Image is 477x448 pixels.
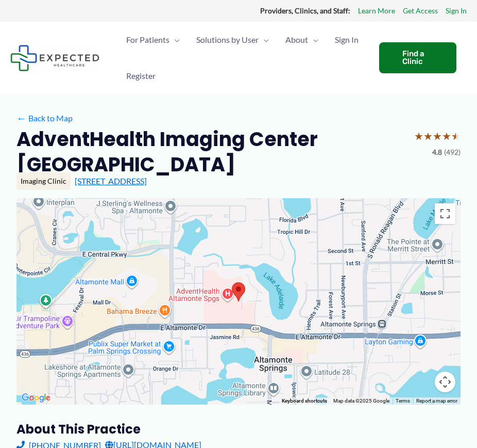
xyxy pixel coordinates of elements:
[259,22,269,58] span: Menu Toggle
[19,391,53,405] a: Open this area in Google Maps (opens a new window)
[169,22,180,58] span: Menu Toggle
[285,22,308,58] span: About
[433,126,442,146] span: ★
[118,22,369,94] nav: Primary Site Navigation
[435,372,455,392] button: Map camera controls
[414,126,423,146] span: ★
[327,22,367,58] a: Sign In
[16,421,461,437] h3: About this practice
[19,391,53,405] img: Google
[333,398,389,404] span: Map data ©2025 Google
[16,110,73,126] a: ←Back to Map
[126,22,169,58] span: For Patients
[282,397,327,405] button: Keyboard shortcuts
[118,22,188,58] a: For PatientsMenu Toggle
[277,22,327,58] a: AboutMenu Toggle
[16,113,26,123] span: ←
[10,45,99,71] img: Expected Healthcare Logo - side, dark font, small
[16,172,71,190] div: Imaging Clinic
[16,126,406,178] h2: AdventHealth Imaging Center [GEOGRAPHIC_DATA]
[435,203,455,224] button: Toggle fullscreen view
[118,58,164,94] a: Register
[335,22,359,58] span: Sign In
[75,176,147,186] a: [STREET_ADDRESS]
[196,22,259,58] span: Solutions by User
[379,42,456,73] a: Find a Clinic
[416,398,457,404] a: Report a map error
[446,4,467,18] a: Sign In
[442,126,451,146] span: ★
[403,4,438,18] a: Get Access
[444,146,461,159] span: (492)
[126,58,156,94] span: Register
[358,4,395,18] a: Learn More
[260,6,350,15] strong: Providers, Clinics, and Staff:
[451,126,461,146] span: ★
[423,126,433,146] span: ★
[188,22,277,58] a: Solutions by UserMenu Toggle
[432,146,442,159] span: 4.8
[308,22,318,58] span: Menu Toggle
[396,398,410,404] a: Terms (opens in new tab)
